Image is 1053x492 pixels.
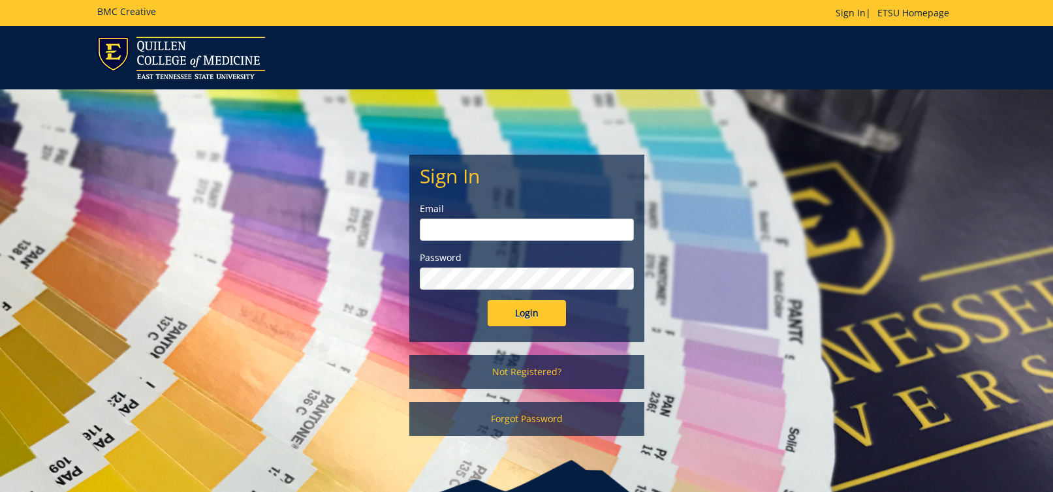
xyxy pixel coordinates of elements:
[420,251,634,264] label: Password
[836,7,866,19] a: Sign In
[871,7,956,19] a: ETSU Homepage
[836,7,956,20] p: |
[420,165,634,187] h2: Sign In
[97,37,265,79] img: ETSU logo
[409,355,644,389] a: Not Registered?
[97,7,156,16] h5: BMC Creative
[488,300,566,326] input: Login
[420,202,634,215] label: Email
[409,402,644,436] a: Forgot Password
